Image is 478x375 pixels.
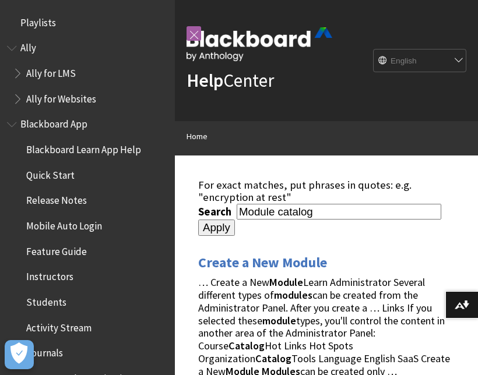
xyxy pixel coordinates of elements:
strong: module [262,314,296,327]
span: Students [26,292,66,308]
span: Playlists [20,13,56,29]
input: Apply [198,220,235,236]
span: Release Notes [26,191,87,207]
button: Open Preferences [5,340,34,369]
strong: Catalog [229,339,265,352]
span: Mobile Auto Login [26,216,102,232]
nav: Book outline for Anthology Ally Help [7,38,168,109]
span: Blackboard App [20,115,87,130]
span: Ally for LMS [26,63,76,79]
a: Create a New Module [198,253,327,272]
label: Search [198,205,234,218]
span: Activity Stream [26,318,92,334]
strong: Module [269,275,303,289]
span: Ally [20,38,36,54]
span: Journals [26,344,63,359]
a: Home [187,129,208,144]
img: Blackboard by Anthology [187,27,332,61]
span: Quick Start [26,165,75,181]
span: Feature Guide [26,242,87,257]
strong: Help [187,69,223,92]
span: Ally for Websites [26,89,96,105]
span: Blackboard Learn App Help [26,140,141,155]
a: HelpCenter [187,69,274,92]
nav: Book outline for Playlists [7,13,168,33]
strong: modules [274,288,312,302]
select: Site Language Selector [374,49,467,73]
span: Instructors [26,267,73,283]
div: For exact matches, put phrases in quotes: e.g. "encryption at rest" [198,179,455,204]
strong: Catalog [255,352,291,365]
